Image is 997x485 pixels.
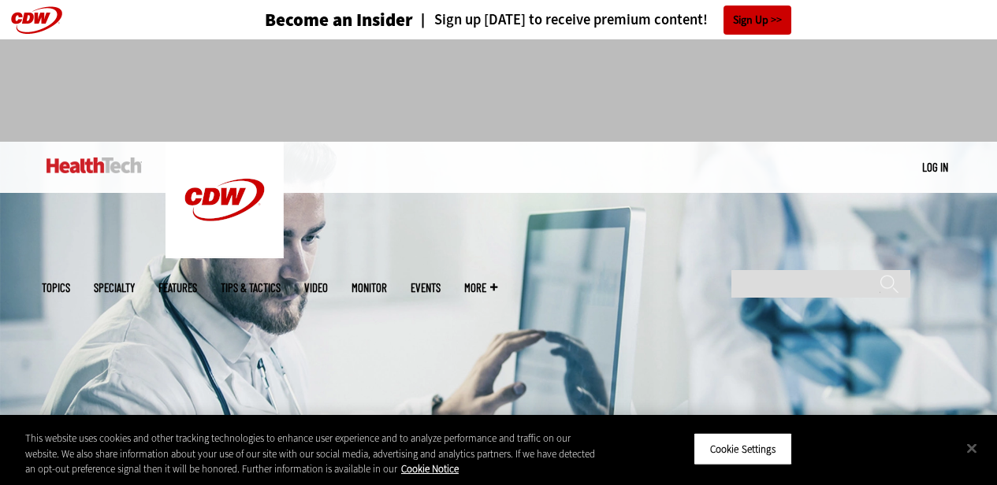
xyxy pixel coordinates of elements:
[212,55,786,126] iframe: advertisement
[221,282,281,294] a: Tips & Tactics
[158,282,197,294] a: Features
[922,159,948,176] div: User menu
[413,13,708,28] a: Sign up [DATE] to receive premium content!
[94,282,135,294] span: Specialty
[694,432,792,465] button: Cookie Settings
[265,11,413,29] h3: Become an Insider
[42,282,70,294] span: Topics
[206,11,413,29] a: Become an Insider
[954,431,989,465] button: Close
[411,282,441,294] a: Events
[401,462,459,476] a: More information about your privacy
[166,142,284,258] img: Home
[922,160,948,174] a: Log in
[724,6,791,35] a: Sign Up
[464,282,497,294] span: More
[352,282,387,294] a: MonITor
[166,246,284,262] a: CDW
[304,282,328,294] a: Video
[47,157,142,173] img: Home
[25,431,598,477] div: This website uses cookies and other tracking technologies to enhance user experience and to analy...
